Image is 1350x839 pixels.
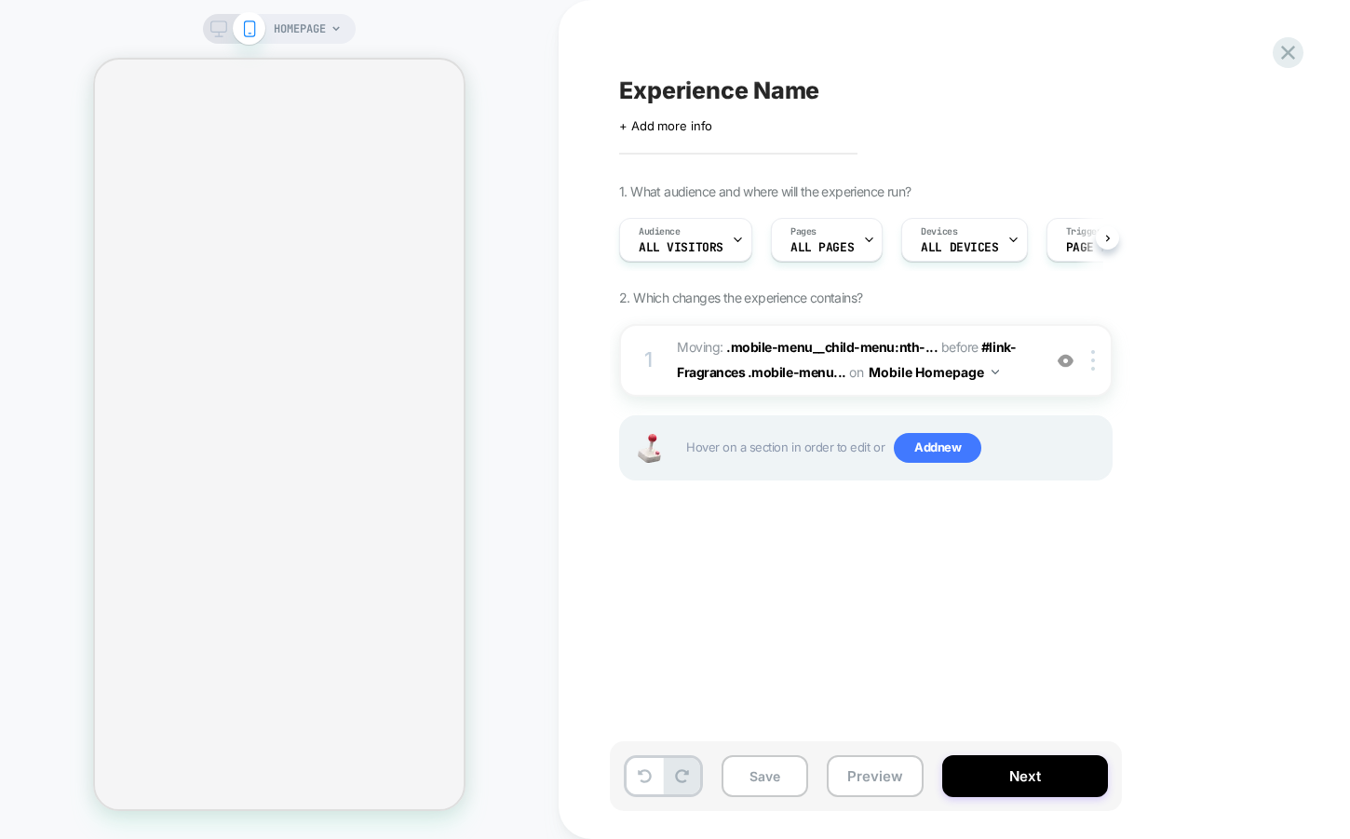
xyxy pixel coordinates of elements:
span: All Visitors [639,241,723,254]
img: down arrow [992,370,999,374]
span: before [941,339,979,355]
span: Page Load [1066,241,1129,254]
span: Add new [894,433,981,463]
span: + Add more info [619,118,712,133]
div: 1 [640,342,658,379]
span: Pages [790,225,817,238]
span: Moving: [677,335,1032,386]
span: .mobile-menu__child-menu:nth-... [726,339,938,355]
button: Preview [827,755,924,797]
img: crossed eye [1058,353,1073,369]
span: Devices [921,225,957,238]
span: ALL PAGES [790,241,854,254]
span: Trigger [1066,225,1102,238]
img: close [1091,350,1095,371]
span: ALL DEVICES [921,241,998,254]
span: HOMEPAGE [274,14,326,44]
button: Save [722,755,808,797]
button: Mobile Homepage [869,359,999,386]
span: Audience [639,225,681,238]
button: Next [942,755,1108,797]
span: 2. Which changes the experience contains? [619,290,862,305]
span: 1. What audience and where will the experience run? [619,183,911,199]
span: Experience Name [619,76,819,104]
span: on [849,360,863,384]
img: Joystick [630,434,668,463]
span: Hover on a section in order to edit or [686,433,1101,463]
